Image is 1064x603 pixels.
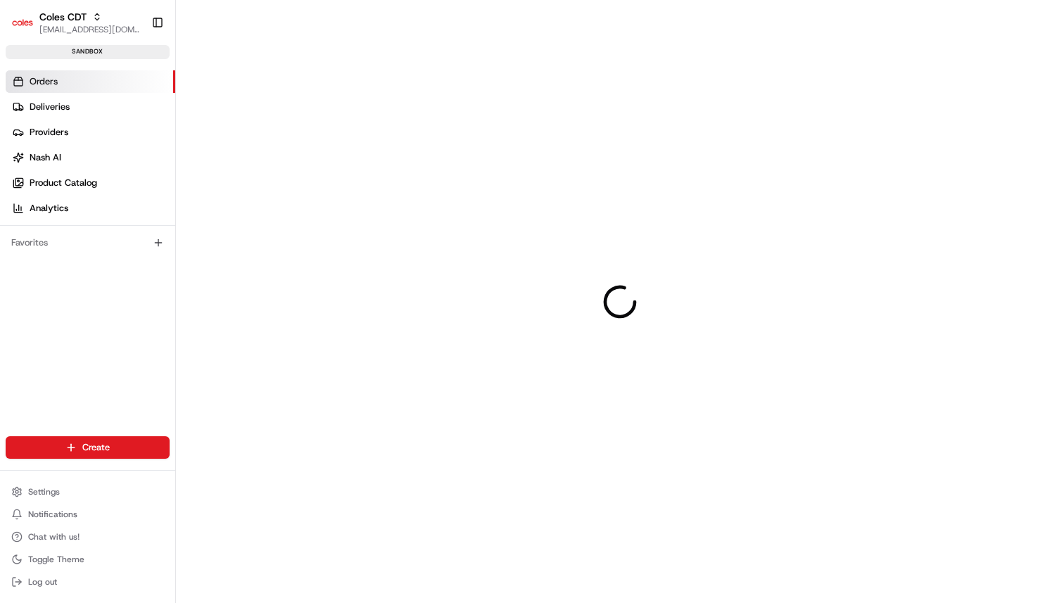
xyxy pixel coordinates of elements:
[14,56,256,79] p: Welcome 👋
[6,172,175,194] a: Product Catalog
[28,554,84,565] span: Toggle Theme
[6,6,146,39] button: Coles CDTColes CDT[EMAIL_ADDRESS][DOMAIN_NAME]
[6,70,175,93] a: Orders
[133,277,226,291] span: API Documentation
[63,148,194,160] div: We're available if you need us!
[30,101,70,113] span: Deliveries
[28,576,57,588] span: Log out
[125,218,153,229] span: [DATE]
[14,134,39,160] img: 1736555255976-a54dd68f-1ca7-489b-9aae-adbdc363a1c4
[14,14,42,42] img: Nash
[6,504,170,524] button: Notifications
[6,96,175,118] a: Deliveries
[82,441,110,454] span: Create
[113,271,232,296] a: 💻API Documentation
[30,75,58,88] span: Orders
[6,197,175,220] a: Analytics
[218,180,256,197] button: See all
[6,121,175,144] a: Providers
[14,278,25,289] div: 📗
[11,11,34,34] img: Coles CDT
[6,550,170,569] button: Toggle Theme
[119,278,130,289] div: 💻
[30,134,55,160] img: 4281594248423_2fcf9dad9f2a874258b8_72.png
[28,486,60,497] span: Settings
[44,218,114,229] span: [PERSON_NAME]
[99,310,170,322] a: Powered byPylon
[6,527,170,547] button: Chat with us!
[39,24,140,35] button: [EMAIL_ADDRESS][DOMAIN_NAME]
[37,91,232,106] input: Clear
[30,126,68,139] span: Providers
[63,134,231,148] div: Start new chat
[28,509,77,520] span: Notifications
[140,311,170,322] span: Pylon
[30,151,61,164] span: Nash AI
[8,271,113,296] a: 📗Knowledge Base
[6,146,175,169] a: Nash AI
[6,482,170,502] button: Settings
[28,277,108,291] span: Knowledge Base
[6,45,170,59] div: sandbox
[39,10,87,24] button: Coles CDT
[239,139,256,155] button: Start new chat
[30,177,97,189] span: Product Catalog
[6,231,170,254] div: Favorites
[6,572,170,592] button: Log out
[28,531,80,542] span: Chat with us!
[14,183,94,194] div: Past conversations
[117,218,122,229] span: •
[6,436,170,459] button: Create
[30,202,68,215] span: Analytics
[14,205,37,227] img: Abhishek Arora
